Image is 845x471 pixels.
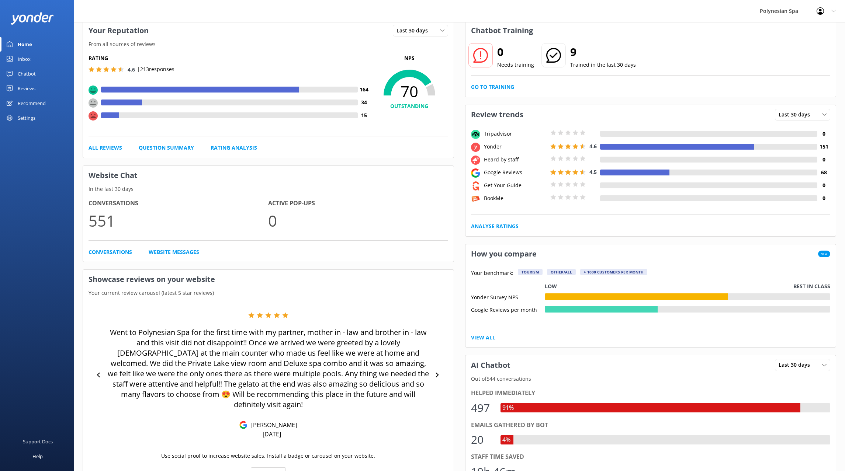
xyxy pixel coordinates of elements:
[818,251,830,257] span: New
[18,111,35,125] div: Settings
[211,144,257,152] a: Rating Analysis
[779,111,814,119] span: Last 30 days
[482,168,548,177] div: Google Reviews
[137,65,174,73] p: | 213 responses
[268,199,448,208] h4: Active Pop-ups
[817,181,830,189] h4: 0
[482,181,548,189] div: Get Your Guide
[247,421,297,429] p: [PERSON_NAME]
[817,168,830,177] h4: 68
[545,282,557,290] p: Low
[497,61,534,69] p: Needs training
[471,452,831,462] div: Staff time saved
[89,144,122,152] a: All Reviews
[371,54,448,62] p: NPS
[482,194,548,202] div: BookMe
[263,430,281,438] p: [DATE]
[83,185,454,193] p: In the last 30 days
[471,399,493,417] div: 497
[139,144,194,152] a: Question Summary
[465,356,516,375] h3: AI Chatbot
[817,130,830,138] h4: 0
[358,111,371,119] h4: 15
[83,270,454,289] h3: Showcase reviews on your website
[580,269,647,275] div: > 1000 customers per month
[371,102,448,110] h4: OUTSTANDING
[471,306,545,313] div: Google Reviews per month
[471,222,519,230] a: Analyse Ratings
[89,208,268,233] p: 551
[482,156,548,164] div: Heard by staff
[793,282,830,290] p: Best in class
[11,12,53,24] img: yonder-white-logo.png
[89,199,268,208] h4: Conversations
[471,431,493,449] div: 20
[471,269,513,278] p: Your benchmark:
[471,421,831,430] div: Emails gathered by bot
[128,66,135,73] span: 4.6
[817,156,830,164] h4: 0
[396,27,432,35] span: Last 30 days
[570,43,636,61] h2: 9
[817,143,830,151] h4: 151
[371,82,448,101] span: 70
[589,168,597,175] span: 4.5
[482,143,548,151] div: Yonder
[497,43,534,61] h2: 0
[465,105,529,124] h3: Review trends
[471,334,495,342] a: View All
[18,66,36,81] div: Chatbot
[18,52,31,66] div: Inbox
[18,96,46,111] div: Recommend
[149,248,199,256] a: Website Messages
[471,83,514,91] a: Go to Training
[83,40,454,48] p: From all sources of reviews
[465,244,542,264] h3: How you compare
[83,289,454,297] p: Your current review carousel (latest 5 star reviews)
[817,194,830,202] h4: 0
[107,327,430,410] p: Went to Polynesian Spa for the first time with my partner, mother in - law and brother in - law a...
[501,435,512,445] div: 4%
[32,449,43,464] div: Help
[358,98,371,107] h4: 34
[268,208,448,233] p: 0
[547,269,576,275] div: Other/All
[570,61,636,69] p: Trained in the last 30 days
[501,403,516,413] div: 91%
[239,421,247,429] img: Google Reviews
[779,361,814,369] span: Last 30 days
[23,434,53,449] div: Support Docs
[18,81,35,96] div: Reviews
[18,37,32,52] div: Home
[465,21,538,40] h3: Chatbot Training
[471,388,831,398] div: Helped immediately
[518,269,543,275] div: Tourism
[89,54,371,62] h5: Rating
[83,166,454,185] h3: Website Chat
[482,130,548,138] div: Tripadvisor
[465,375,836,383] p: Out of 544 conversations
[471,293,545,300] div: Yonder Survey NPS
[589,143,597,150] span: 4.6
[161,452,375,460] p: Use social proof to increase website sales. Install a badge or carousel on your website.
[358,86,371,94] h4: 164
[89,248,132,256] a: Conversations
[83,21,154,40] h3: Your Reputation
